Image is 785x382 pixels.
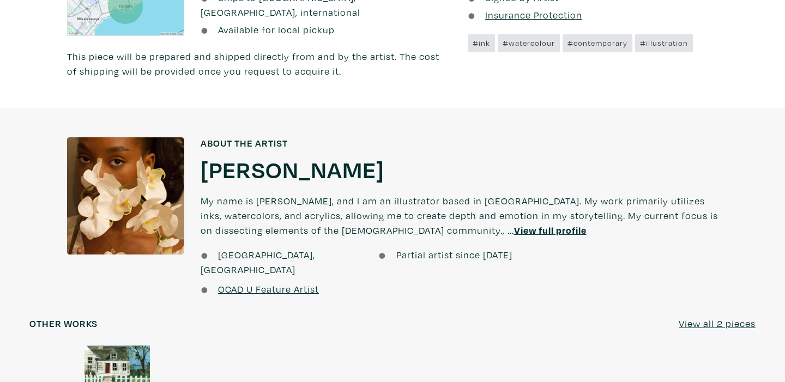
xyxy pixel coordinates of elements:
a: #watercolour [498,34,560,52]
a: View full profile [514,224,587,237]
p: This piece will be prepared and shipped directly from and by the artist. The cost of shipping wil... [67,49,451,78]
p: My name is [PERSON_NAME], and I am an illustrator based in [GEOGRAPHIC_DATA]. My work primarily u... [201,184,718,247]
h6: About the artist [201,137,718,149]
a: #ink [468,34,495,52]
h6: Other works [29,318,98,330]
span: [GEOGRAPHIC_DATA], [GEOGRAPHIC_DATA] [201,248,315,276]
a: #illustration [635,34,693,52]
span: Partial artist since [DATE] [396,248,512,261]
a: #contemporary [563,34,632,52]
a: Insurance Protection [468,9,582,21]
a: OCAD U Feature Artist [218,283,319,295]
u: View all 2 pieces [679,317,756,330]
u: Insurance Protection [485,9,582,21]
a: View all 2 pieces [679,316,756,331]
li: Available for local pickup [201,22,451,37]
a: [PERSON_NAME] [201,154,384,184]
